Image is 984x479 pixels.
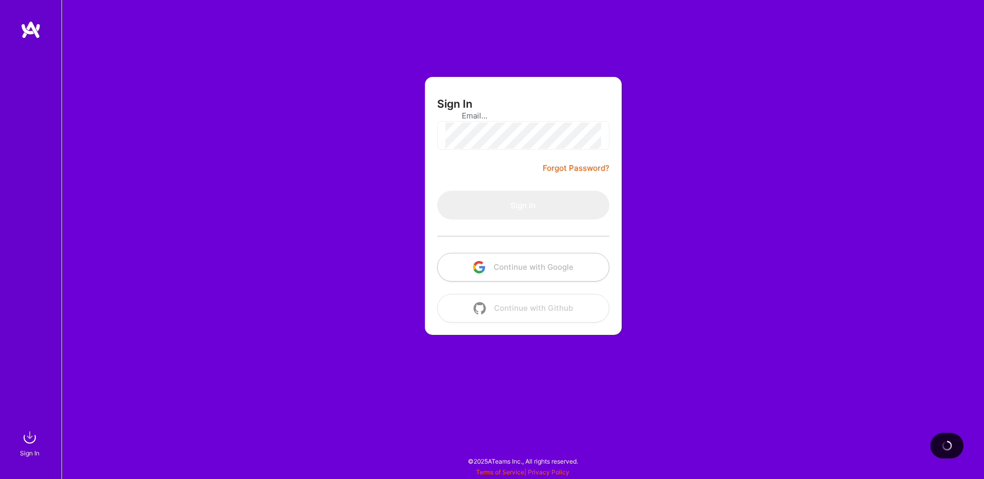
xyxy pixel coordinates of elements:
[474,302,486,314] img: icon
[528,468,569,476] a: Privacy Policy
[22,427,40,458] a: sign inSign In
[20,448,39,458] div: Sign In
[19,427,40,448] img: sign in
[437,294,609,323] button: Continue with Github
[941,440,953,451] img: loading
[473,261,485,273] img: icon
[476,468,524,476] a: Terms of Service
[437,191,609,219] button: Sign In
[462,103,585,129] input: Email...
[61,448,984,474] div: © 2025 ATeams Inc., All rights reserved.
[543,162,609,174] a: Forgot Password?
[476,468,569,476] span: |
[437,253,609,282] button: Continue with Google
[437,97,473,110] h3: Sign In
[20,21,41,39] img: logo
